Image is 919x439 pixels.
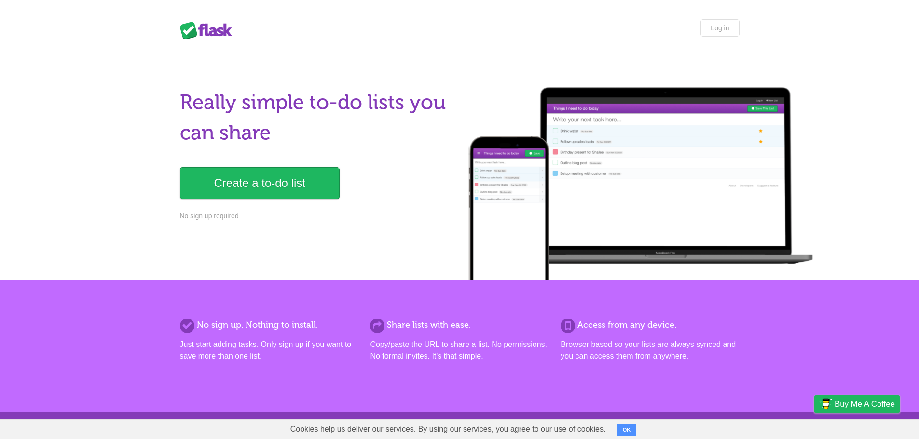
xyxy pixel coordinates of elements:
button: OK [617,424,636,436]
p: Copy/paste the URL to share a list. No permissions. No formal invites. It's that simple. [370,339,549,362]
a: Log in [700,19,739,37]
img: Buy me a coffee [819,396,832,412]
span: Buy me a coffee [835,396,895,412]
span: Cookies help us deliver our services. By using our services, you agree to our use of cookies. [281,420,616,439]
a: Create a to-do list [180,167,340,199]
div: Flask Lists [180,22,238,39]
h2: Access from any device. [561,319,739,332]
h1: Really simple to-do lists you can share [180,87,454,148]
a: Buy me a coffee [814,395,900,413]
p: Just start adding tasks. Only sign up if you want to save more than one list. [180,339,358,362]
p: Browser based so your lists are always synced and you can access them from anywhere. [561,339,739,362]
h2: Share lists with ease. [370,319,549,332]
p: No sign up required [180,211,454,221]
h2: No sign up. Nothing to install. [180,319,358,332]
